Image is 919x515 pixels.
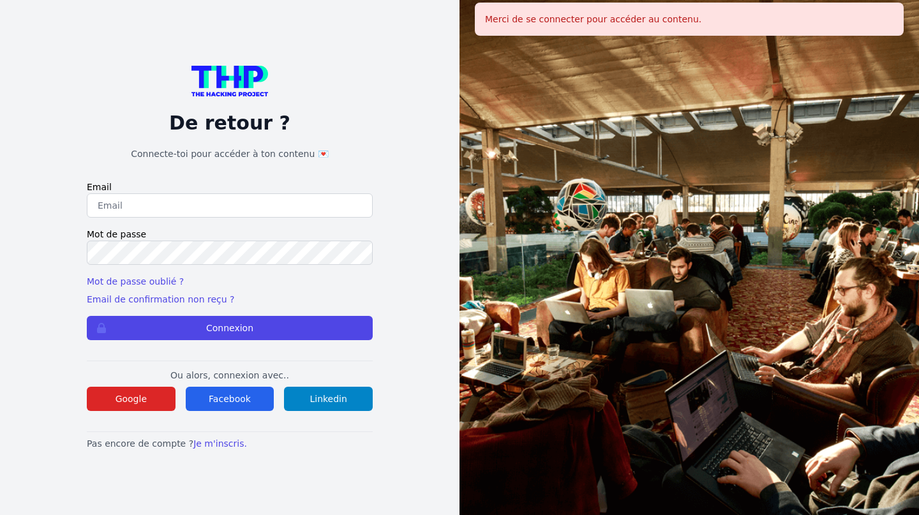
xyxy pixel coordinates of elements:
p: De retour ? [87,112,373,135]
img: logo [191,66,268,96]
a: Mot de passe oublié ? [87,276,184,287]
div: Merci de se connecter pour accéder au contenu. [475,3,904,36]
button: Facebook [186,387,274,411]
h1: Connecte-toi pour accéder à ton contenu 💌 [87,147,373,160]
label: Mot de passe [87,228,373,241]
a: Je m'inscris. [193,438,247,449]
a: Email de confirmation non reçu ? [87,294,234,304]
input: Email [87,193,373,218]
p: Ou alors, connexion avec.. [87,369,373,382]
label: Email [87,181,373,193]
button: Google [87,387,176,411]
p: Pas encore de compte ? [87,437,373,450]
button: Linkedin [284,387,373,411]
button: Connexion [87,316,373,340]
